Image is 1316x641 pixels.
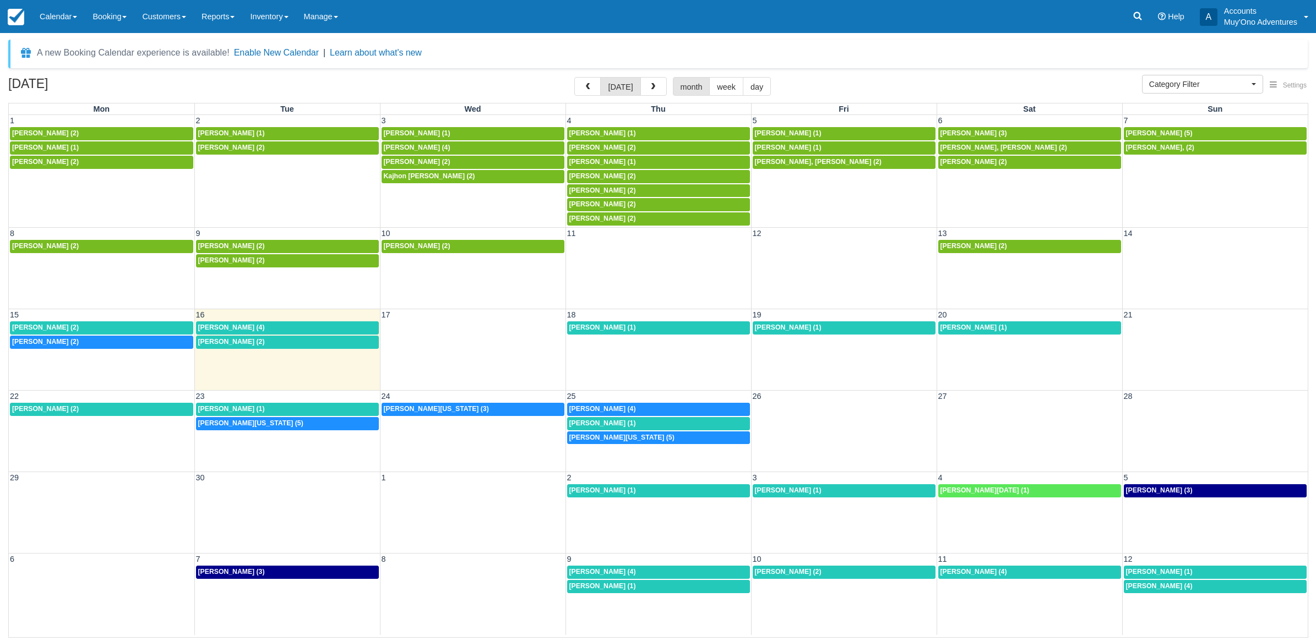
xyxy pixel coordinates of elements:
span: [PERSON_NAME] (1) [569,324,636,331]
span: Wed [464,105,481,113]
a: [PERSON_NAME], [PERSON_NAME] (2) [753,156,936,169]
span: [PERSON_NAME] (1) [569,582,636,590]
span: 18 [566,310,577,319]
div: A [1200,8,1217,26]
span: [PERSON_NAME] (4) [940,568,1007,576]
span: [PERSON_NAME] (2) [198,242,265,250]
span: [PERSON_NAME][US_STATE] (3) [384,405,489,413]
span: [PERSON_NAME] (2) [198,144,265,151]
span: Mon [93,105,110,113]
span: [PERSON_NAME] (1) [12,144,79,151]
span: 14 [1123,229,1134,238]
span: 20 [937,310,948,319]
button: [DATE] [600,77,640,96]
a: [PERSON_NAME] (1) [938,321,1121,335]
span: 28 [1123,392,1134,401]
a: [PERSON_NAME] (2) [10,321,193,335]
span: [PERSON_NAME] (2) [384,242,450,250]
span: [PERSON_NAME][US_STATE] (5) [569,434,675,441]
h2: [DATE] [8,77,148,97]
a: [PERSON_NAME] (4) [196,321,379,335]
span: Sat [1023,105,1035,113]
span: [PERSON_NAME] (2) [940,158,1007,166]
span: 2 [195,116,202,125]
a: [PERSON_NAME] (3) [1124,484,1307,497]
span: | [323,48,325,57]
span: Kajhon [PERSON_NAME] (2) [384,172,475,180]
span: 12 [752,229,763,238]
span: 24 [380,392,391,401]
a: [PERSON_NAME] (4) [567,566,750,579]
span: [PERSON_NAME] (4) [198,324,265,331]
span: Category Filter [1149,79,1249,90]
span: [PERSON_NAME] (2) [12,129,79,137]
span: [PERSON_NAME] (4) [1126,582,1193,590]
a: [PERSON_NAME] (1) [567,127,750,140]
span: [PERSON_NAME] (2) [569,187,636,194]
span: [PERSON_NAME] (2) [569,215,636,222]
span: 8 [9,229,15,238]
span: [PERSON_NAME] (1) [755,129,822,137]
span: 9 [195,229,202,238]
span: 5 [1123,473,1129,482]
span: 26 [752,392,763,401]
a: [PERSON_NAME] (4) [567,403,750,416]
span: 11 [566,229,577,238]
span: Help [1168,12,1184,21]
span: [PERSON_NAME], (2) [1126,144,1194,151]
button: Category Filter [1142,75,1263,94]
span: [PERSON_NAME] (1) [198,405,265,413]
span: [PERSON_NAME] (1) [940,324,1007,331]
span: 4 [937,473,944,482]
img: checkfront-main-nav-mini-logo.png [8,9,24,25]
a: [PERSON_NAME], (2) [1124,141,1307,155]
span: [PERSON_NAME] (4) [569,568,636,576]
span: 6 [9,555,15,563]
span: 7 [195,555,202,563]
span: 9 [566,555,573,563]
span: [PERSON_NAME] (3) [940,129,1007,137]
a: [PERSON_NAME] (2) [382,240,564,253]
p: Accounts [1224,6,1297,17]
a: [PERSON_NAME] (1) [753,484,936,497]
span: 6 [937,116,944,125]
a: [PERSON_NAME][US_STATE] (5) [567,431,750,445]
span: [PERSON_NAME] (1) [569,419,636,427]
button: day [743,77,771,96]
a: [PERSON_NAME] (5) [1124,127,1307,140]
a: [PERSON_NAME], [PERSON_NAME] (2) [938,141,1121,155]
span: [PERSON_NAME] (2) [569,144,636,151]
span: 27 [937,392,948,401]
span: 8 [380,555,387,563]
span: 25 [566,392,577,401]
a: [PERSON_NAME] (2) [382,156,564,169]
a: [PERSON_NAME] (3) [938,127,1121,140]
a: [PERSON_NAME] (2) [938,156,1121,169]
div: A new Booking Calendar experience is available! [37,46,230,59]
span: [PERSON_NAME] (2) [198,338,265,346]
span: 10 [752,555,763,563]
span: 12 [1123,555,1134,563]
a: [PERSON_NAME] (2) [567,141,750,155]
span: 3 [380,116,387,125]
a: [PERSON_NAME] (1) [567,580,750,593]
a: [PERSON_NAME][US_STATE] (5) [196,417,379,430]
a: [PERSON_NAME] (2) [567,170,750,183]
span: [PERSON_NAME] (2) [569,200,636,208]
a: [PERSON_NAME] (1) [196,403,379,416]
span: 16 [195,310,206,319]
a: Learn about what's new [330,48,422,57]
a: [PERSON_NAME] (2) [10,336,193,349]
span: 3 [752,473,758,482]
span: [PERSON_NAME] (2) [12,242,79,250]
span: 19 [752,310,763,319]
span: 1 [9,116,15,125]
span: 17 [380,310,391,319]
a: [PERSON_NAME] (1) [567,321,750,335]
span: 10 [380,229,391,238]
a: [PERSON_NAME] (2) [196,254,379,267]
span: [PERSON_NAME], [PERSON_NAME] (2) [755,158,882,166]
span: Fri [839,105,849,113]
span: 11 [937,555,948,563]
span: [PERSON_NAME] (1) [198,129,265,137]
